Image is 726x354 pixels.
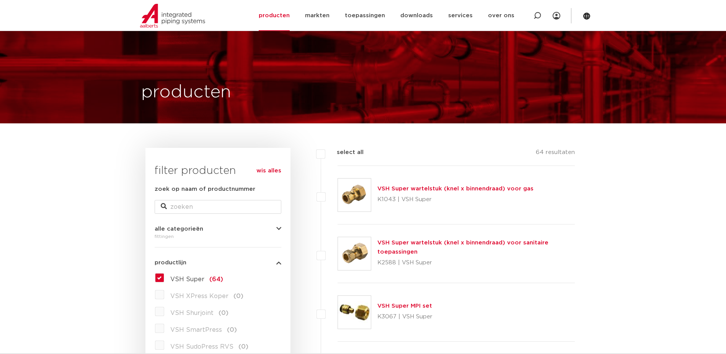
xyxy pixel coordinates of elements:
img: Thumbnail for VSH Super MPI set [338,296,371,329]
h3: filter producten [155,163,281,179]
a: wis alles [256,166,281,175]
button: productlijn [155,260,281,265]
a: VSH Super MPI set [377,303,432,309]
h1: producten [141,80,231,105]
span: productlijn [155,260,186,265]
span: VSH SudoPress RVS [170,344,233,350]
span: VSH XPress Koper [170,293,228,299]
span: alle categorieën [155,226,203,232]
input: zoeken [155,200,281,214]
p: K1043 | VSH Super [377,193,533,206]
button: alle categorieën [155,226,281,232]
span: VSH SmartPress [170,327,222,333]
label: select all [325,148,364,157]
p: 64 resultaten [536,148,575,160]
span: VSH Shurjoint [170,310,214,316]
span: (0) [233,293,243,299]
div: fittingen [155,232,281,241]
span: VSH Super [170,276,204,282]
img: Thumbnail for VSH Super wartelstuk (knel x binnendraad) voor sanitaire toepassingen [338,237,371,270]
p: K3067 | VSH Super [377,311,432,323]
img: Thumbnail for VSH Super wartelstuk (knel x binnendraad) voor gas [338,179,371,211]
label: zoek op naam of productnummer [155,185,255,194]
a: VSH Super wartelstuk (knel x binnendraad) voor gas [377,186,533,192]
span: (0) [238,344,248,350]
span: (0) [219,310,228,316]
a: VSH Super wartelstuk (knel x binnendraad) voor sanitaire toepassingen [377,240,548,255]
p: K2588 | VSH Super [377,257,575,269]
span: (0) [227,327,237,333]
span: (64) [209,276,223,282]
